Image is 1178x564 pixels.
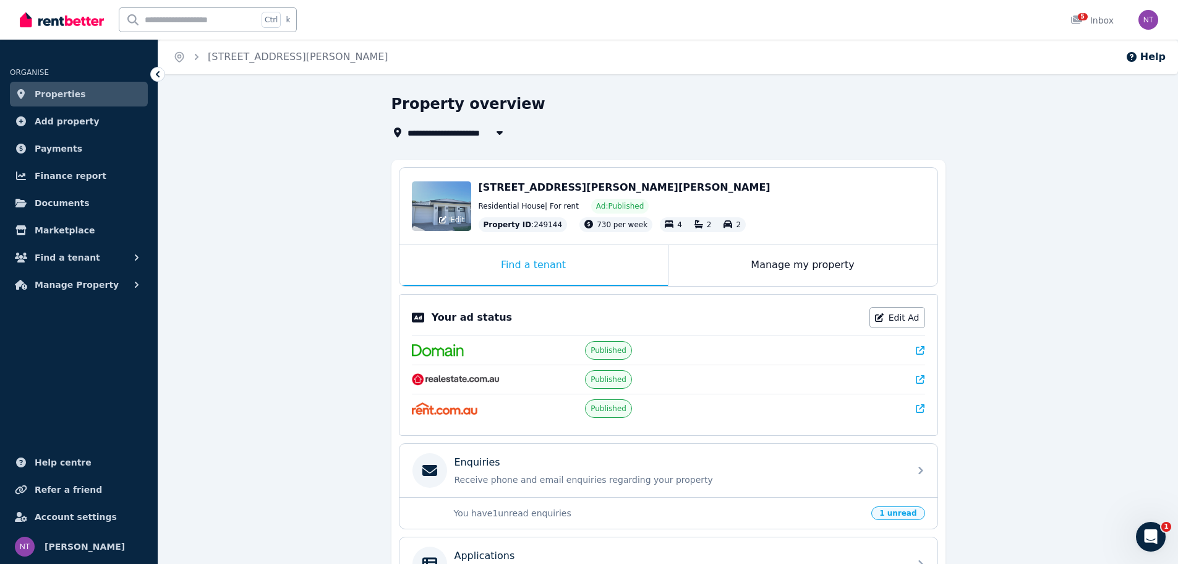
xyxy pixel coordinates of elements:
span: Finance report [35,168,106,183]
a: Payments [10,136,148,161]
a: Marketplace [10,218,148,243]
div: : 249144 [479,217,568,232]
span: Published [591,404,626,414]
span: Residential House | For rent [479,201,579,211]
a: Refer a friend [10,477,148,502]
span: Ad: Published [596,201,644,211]
div: Find a tenant [399,245,668,286]
a: [STREET_ADDRESS][PERSON_NAME] [208,51,388,63]
span: 2 [736,220,741,229]
a: Documents [10,191,148,215]
span: 2 [707,220,712,229]
span: Help centre [35,455,92,470]
span: Marketplace [35,223,95,238]
span: Edit [450,215,464,225]
span: Account settings [35,510,117,524]
span: 1 unread [871,506,924,520]
p: Receive phone and email enquiries regarding your property [455,474,902,486]
a: EnquiriesReceive phone and email enquiries regarding your property [399,444,937,497]
button: Find a tenant [10,245,148,270]
span: k [286,15,290,25]
span: 730 per week [597,220,647,229]
span: Manage Property [35,277,119,292]
p: Applications [455,549,515,563]
span: Published [591,345,626,355]
img: Domain.com.au [412,344,464,357]
img: Rent.com.au [412,402,478,415]
img: RealEstate.com.au [412,373,500,386]
a: Add property [10,109,148,134]
span: [PERSON_NAME] [45,539,125,554]
span: Refer a friend [35,482,102,497]
div: Inbox [1070,14,1114,27]
span: 4 [677,220,682,229]
a: Help centre [10,450,148,475]
span: Published [591,375,626,384]
span: Properties [35,87,86,102]
span: Payments [35,141,82,156]
span: 5 [1078,13,1088,20]
span: Add property [35,114,100,129]
span: Property ID [484,220,532,230]
p: Enquiries [455,455,500,470]
h1: Property overview [391,94,545,114]
img: nicholas tsatsos [1138,10,1158,30]
a: Account settings [10,505,148,529]
span: [STREET_ADDRESS][PERSON_NAME][PERSON_NAME] [479,181,770,193]
p: You have 1 unread enquiries [454,507,864,519]
span: Ctrl [262,12,281,28]
button: Help [1125,50,1166,64]
div: Manage my property [668,245,937,286]
img: nicholas tsatsos [15,537,35,557]
p: Your ad status [432,310,512,325]
a: Properties [10,82,148,106]
nav: Breadcrumb [158,40,403,74]
a: Finance report [10,163,148,188]
a: Edit Ad [869,307,925,328]
span: Documents [35,196,90,210]
button: Manage Property [10,272,148,297]
img: RentBetter [20,11,104,29]
iframe: Intercom live chat [1136,522,1166,552]
span: ORGANISE [10,68,49,77]
span: 1 [1161,522,1171,532]
span: Find a tenant [35,250,100,265]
